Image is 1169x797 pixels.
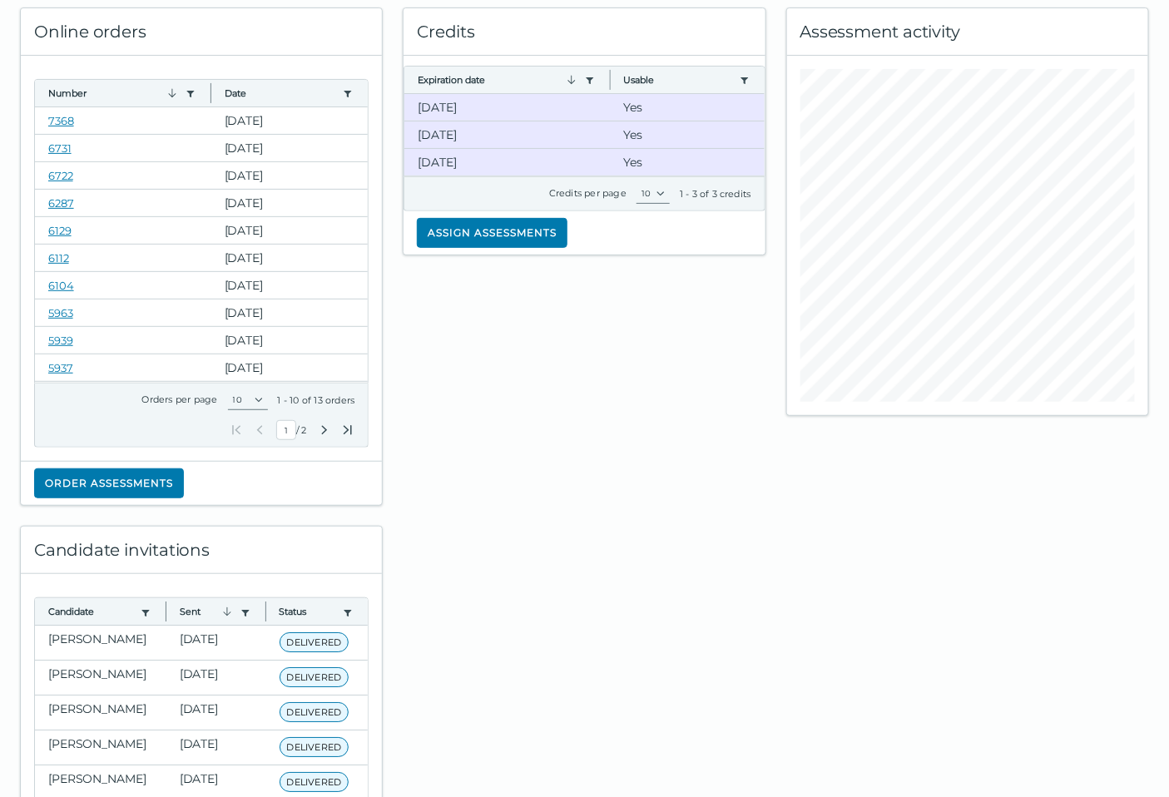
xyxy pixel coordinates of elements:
[280,737,349,757] span: DELIVERED
[211,217,369,244] clr-dg-cell: [DATE]
[211,327,369,354] clr-dg-cell: [DATE]
[211,190,369,216] clr-dg-cell: [DATE]
[48,279,74,292] a: 6104
[253,423,266,437] button: Previous Page
[404,149,610,176] clr-dg-cell: [DATE]
[48,196,74,210] a: 6287
[318,423,331,437] button: Next Page
[680,187,751,200] div: 1 - 3 of 3 credits
[211,245,369,271] clr-dg-cell: [DATE]
[787,8,1148,56] div: Assessment activity
[21,8,382,56] div: Online orders
[211,272,369,299] clr-dg-cell: [DATE]
[549,187,627,199] label: Credits per page
[260,593,271,629] button: Column resize handle
[280,772,349,792] span: DELIVERED
[48,605,134,618] button: Candidate
[166,730,266,765] clr-dg-cell: [DATE]
[35,696,166,730] clr-dg-cell: [PERSON_NAME]
[404,121,610,148] clr-dg-cell: [DATE]
[624,73,733,87] button: Usable
[48,251,69,265] a: 6112
[142,394,218,405] label: Orders per page
[35,626,166,660] clr-dg-cell: [PERSON_NAME]
[166,626,266,660] clr-dg-cell: [DATE]
[341,423,354,437] button: Last Page
[280,605,337,618] button: Status
[611,94,765,121] clr-dg-cell: Yes
[280,632,349,652] span: DELIVERED
[211,354,369,381] clr-dg-cell: [DATE]
[280,667,349,687] span: DELIVERED
[48,114,74,127] a: 7368
[48,141,72,155] a: 6731
[35,661,166,695] clr-dg-cell: [PERSON_NAME]
[35,730,166,765] clr-dg-cell: [PERSON_NAME]
[404,94,610,121] clr-dg-cell: [DATE]
[21,527,382,574] div: Candidate invitations
[280,702,349,722] span: DELIVERED
[225,87,337,100] button: Date
[48,169,73,182] a: 6722
[48,87,179,100] button: Number
[230,420,354,440] div: /
[48,334,73,347] a: 5939
[278,394,355,407] div: 1 - 10 of 13 orders
[300,423,308,437] span: Total Pages
[211,299,369,326] clr-dg-cell: [DATE]
[211,107,369,134] clr-dg-cell: [DATE]
[206,75,216,111] button: Column resize handle
[211,162,369,189] clr-dg-cell: [DATE]
[417,218,567,248] button: Assign assessments
[418,73,577,87] button: Expiration date
[211,135,369,161] clr-dg-cell: [DATE]
[166,696,266,730] clr-dg-cell: [DATE]
[48,306,73,319] a: 5963
[605,62,616,97] button: Column resize handle
[48,224,72,237] a: 6129
[276,420,296,440] input: Current Page
[48,361,73,374] a: 5937
[166,661,266,695] clr-dg-cell: [DATE]
[180,605,234,618] button: Sent
[34,468,184,498] button: Order assessments
[611,121,765,148] clr-dg-cell: Yes
[611,149,765,176] clr-dg-cell: Yes
[230,423,243,437] button: First Page
[404,8,765,56] div: Credits
[161,593,171,629] button: Column resize handle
